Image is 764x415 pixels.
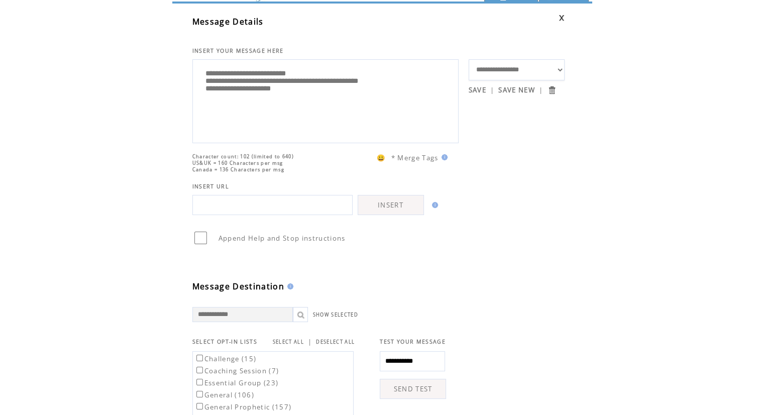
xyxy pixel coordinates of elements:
[196,391,203,397] input: General (106)
[439,154,448,160] img: help.gif
[380,379,446,399] a: SEND TEST
[194,390,254,399] label: General (106)
[192,281,284,292] span: Message Destination
[194,366,279,375] label: Coaching Session (7)
[380,338,446,345] span: TEST YOUR MESSAGE
[192,160,283,166] span: US&UK = 160 Characters per msg
[469,85,486,94] a: SAVE
[192,183,229,190] span: INSERT URL
[219,234,346,243] span: Append Help and Stop instructions
[547,85,557,95] input: Submit
[377,153,386,162] span: 😀
[196,379,203,385] input: Essential Group (23)
[192,166,284,173] span: Canada = 136 Characters per msg
[273,339,304,345] a: SELECT ALL
[196,355,203,361] input: Challenge (15)
[429,202,438,208] img: help.gif
[284,283,293,289] img: help.gif
[316,339,355,345] a: DESELECT ALL
[192,16,264,27] span: Message Details
[313,312,358,318] a: SHOW SELECTED
[308,337,312,346] span: |
[196,403,203,409] input: General Prophetic (157)
[358,195,424,215] a: INSERT
[490,85,494,94] span: |
[192,47,284,54] span: INSERT YOUR MESSAGE HERE
[192,153,294,160] span: Character count: 102 (limited to 640)
[391,153,439,162] span: * Merge Tags
[498,85,535,94] a: SAVE NEW
[194,378,279,387] label: Essential Group (23)
[539,85,543,94] span: |
[194,354,257,363] label: Challenge (15)
[196,367,203,373] input: Coaching Session (7)
[192,338,257,345] span: SELECT OPT-IN LISTS
[194,402,292,411] label: General Prophetic (157)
